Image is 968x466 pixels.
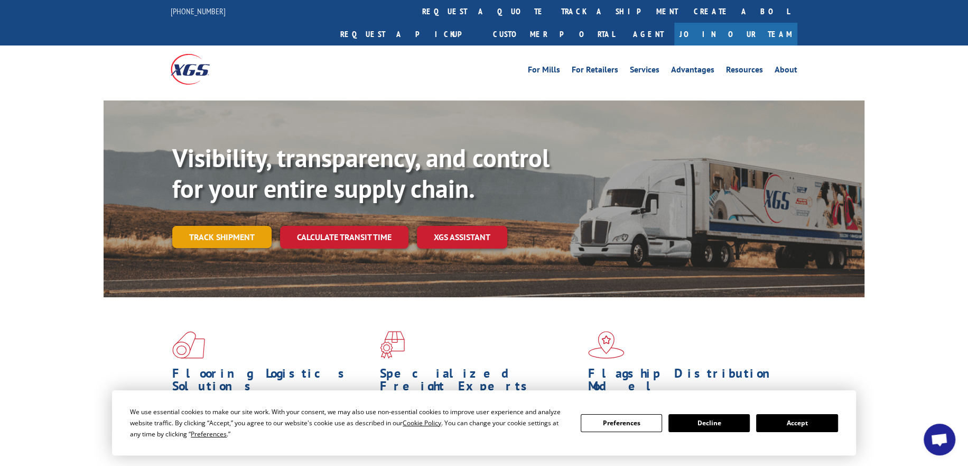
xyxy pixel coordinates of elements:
a: [PHONE_NUMBER] [171,6,226,16]
a: Track shipment [172,226,272,248]
a: Resources [726,66,763,77]
a: Learn More > [172,445,304,458]
img: xgs-icon-focused-on-flooring-red [380,331,405,359]
h1: Flagship Distribution Model [588,367,788,398]
img: xgs-icon-total-supply-chain-intelligence-red [172,331,205,359]
button: Preferences [581,414,662,432]
a: Calculate transit time [280,226,408,249]
a: Request a pickup [332,23,485,45]
a: Agent [622,23,674,45]
div: We use essential cookies to make our site work. With your consent, we may also use non-essential ... [130,406,567,440]
h1: Specialized Freight Experts [380,367,580,398]
a: Learn More > [380,445,511,458]
button: Accept [756,414,837,432]
a: Customer Portal [485,23,622,45]
a: Open chat [924,424,955,455]
span: Preferences [191,430,227,438]
a: For Mills [528,66,560,77]
img: xgs-icon-flagship-distribution-model-red [588,331,625,359]
a: Services [630,66,659,77]
a: Advantages [671,66,714,77]
a: About [775,66,797,77]
span: Cookie Policy [403,418,441,427]
h1: Flooring Logistics Solutions [172,367,372,398]
b: Visibility, transparency, and control for your entire supply chain. [172,141,550,205]
a: For Retailers [572,66,618,77]
button: Decline [668,414,750,432]
a: Join Our Team [674,23,797,45]
div: Cookie Consent Prompt [112,390,856,455]
a: XGS ASSISTANT [417,226,507,249]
